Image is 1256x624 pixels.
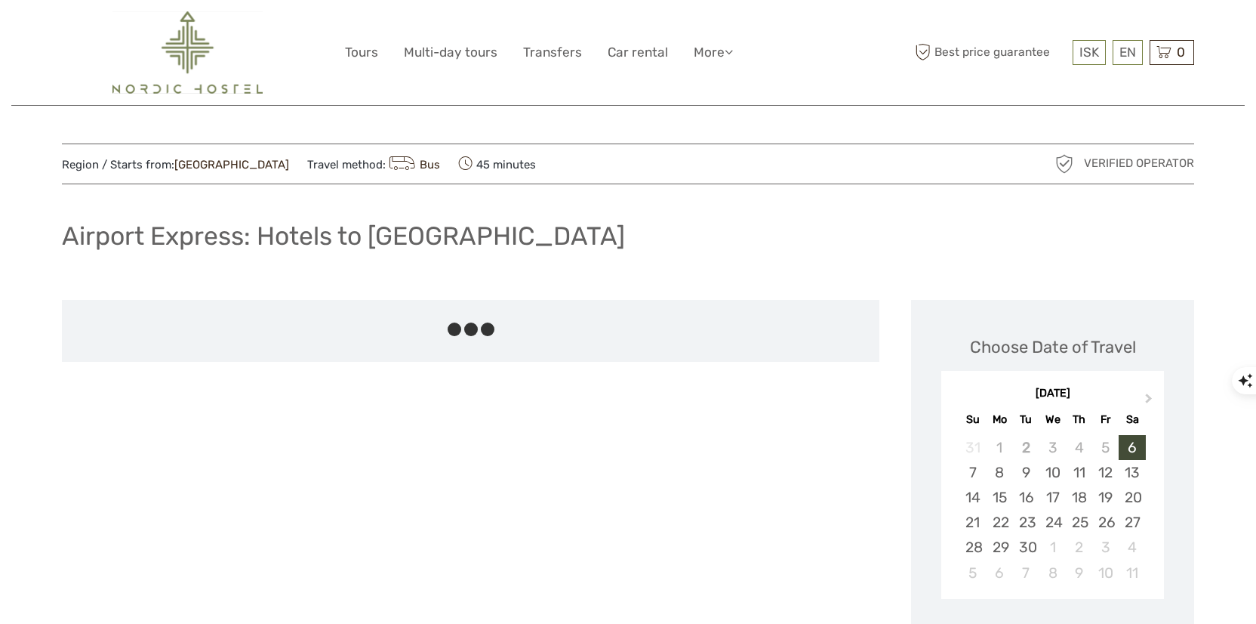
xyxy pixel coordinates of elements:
div: Choose Wednesday, September 10th, 2025 [1039,460,1066,485]
div: Choose Monday, September 8th, 2025 [987,460,1013,485]
div: Mo [987,409,1013,430]
div: We [1039,409,1066,430]
a: Car rental [608,42,668,63]
div: Choose Sunday, September 7th, 2025 [959,460,986,485]
span: ISK [1079,45,1099,60]
a: Bus [386,158,440,171]
div: Choose Wednesday, October 1st, 2025 [1039,535,1066,560]
div: Choose Thursday, September 25th, 2025 [1066,510,1092,535]
div: month 2025-09 [946,435,1159,585]
div: Choose Friday, September 12th, 2025 [1092,460,1119,485]
div: Choose Sunday, September 14th, 2025 [959,485,986,510]
a: [GEOGRAPHIC_DATA] [174,158,289,171]
div: Fr [1092,409,1119,430]
img: verified_operator_grey_128.png [1052,152,1076,176]
div: Choose Tuesday, September 30th, 2025 [1013,535,1039,560]
div: Choose Thursday, September 11th, 2025 [1066,460,1092,485]
div: Choose Tuesday, September 16th, 2025 [1013,485,1039,510]
div: Choose Monday, September 15th, 2025 [987,485,1013,510]
div: Choose Wednesday, September 17th, 2025 [1039,485,1066,510]
div: Choose Thursday, September 18th, 2025 [1066,485,1092,510]
div: Not available Friday, September 5th, 2025 [1092,435,1119,460]
div: Choose Date of Travel [970,335,1136,359]
h1: Airport Express: Hotels to [GEOGRAPHIC_DATA] [62,221,625,252]
div: Choose Thursday, October 9th, 2025 [1066,561,1092,585]
div: Not available Tuesday, September 2nd, 2025 [1013,435,1039,460]
div: Choose Saturday, September 13th, 2025 [1119,460,1145,485]
div: Not available Monday, September 1st, 2025 [987,435,1013,460]
div: Th [1066,409,1092,430]
div: Choose Monday, September 22nd, 2025 [987,510,1013,535]
div: Choose Friday, September 19th, 2025 [1092,485,1119,510]
div: Choose Saturday, October 11th, 2025 [1119,561,1145,585]
div: Choose Tuesday, October 7th, 2025 [1013,561,1039,585]
img: 2454-61f15230-a6bf-4303-aa34-adabcbdb58c5_logo_big.png [112,11,262,94]
a: Tours [345,42,378,63]
div: Choose Sunday, September 21st, 2025 [959,510,986,535]
div: Choose Saturday, September 27th, 2025 [1119,510,1145,535]
span: Verified Operator [1084,156,1194,171]
span: 0 [1174,45,1187,60]
div: Choose Saturday, September 20th, 2025 [1119,485,1145,510]
span: Region / Starts from: [62,157,289,173]
div: Choose Sunday, October 5th, 2025 [959,561,986,585]
div: Not available Wednesday, September 3rd, 2025 [1039,435,1066,460]
div: Su [959,409,986,430]
div: Choose Friday, September 26th, 2025 [1092,510,1119,535]
div: Choose Sunday, September 28th, 2025 [959,535,986,560]
span: Best price guarantee [911,40,1069,65]
a: More [694,42,733,63]
div: Choose Saturday, October 4th, 2025 [1119,535,1145,560]
div: [DATE] [941,386,1164,402]
div: Choose Wednesday, October 8th, 2025 [1039,561,1066,585]
a: Transfers [523,42,582,63]
span: Travel method: [307,153,440,175]
div: Choose Friday, October 3rd, 2025 [1092,535,1119,560]
span: 45 minutes [458,153,536,175]
button: Next Month [1138,390,1162,414]
div: Sa [1119,409,1145,430]
div: Choose Tuesday, September 9th, 2025 [1013,460,1039,485]
div: Choose Monday, October 6th, 2025 [987,561,1013,585]
div: Choose Monday, September 29th, 2025 [987,535,1013,560]
div: Choose Friday, October 10th, 2025 [1092,561,1119,585]
a: Multi-day tours [404,42,497,63]
div: Not available Sunday, August 31st, 2025 [959,435,986,460]
div: Tu [1013,409,1039,430]
div: Not available Thursday, September 4th, 2025 [1066,435,1092,460]
div: Choose Wednesday, September 24th, 2025 [1039,510,1066,535]
div: Choose Saturday, September 6th, 2025 [1119,435,1145,460]
div: Choose Tuesday, September 23rd, 2025 [1013,510,1039,535]
div: EN [1113,40,1143,65]
div: Choose Thursday, October 2nd, 2025 [1066,535,1092,560]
